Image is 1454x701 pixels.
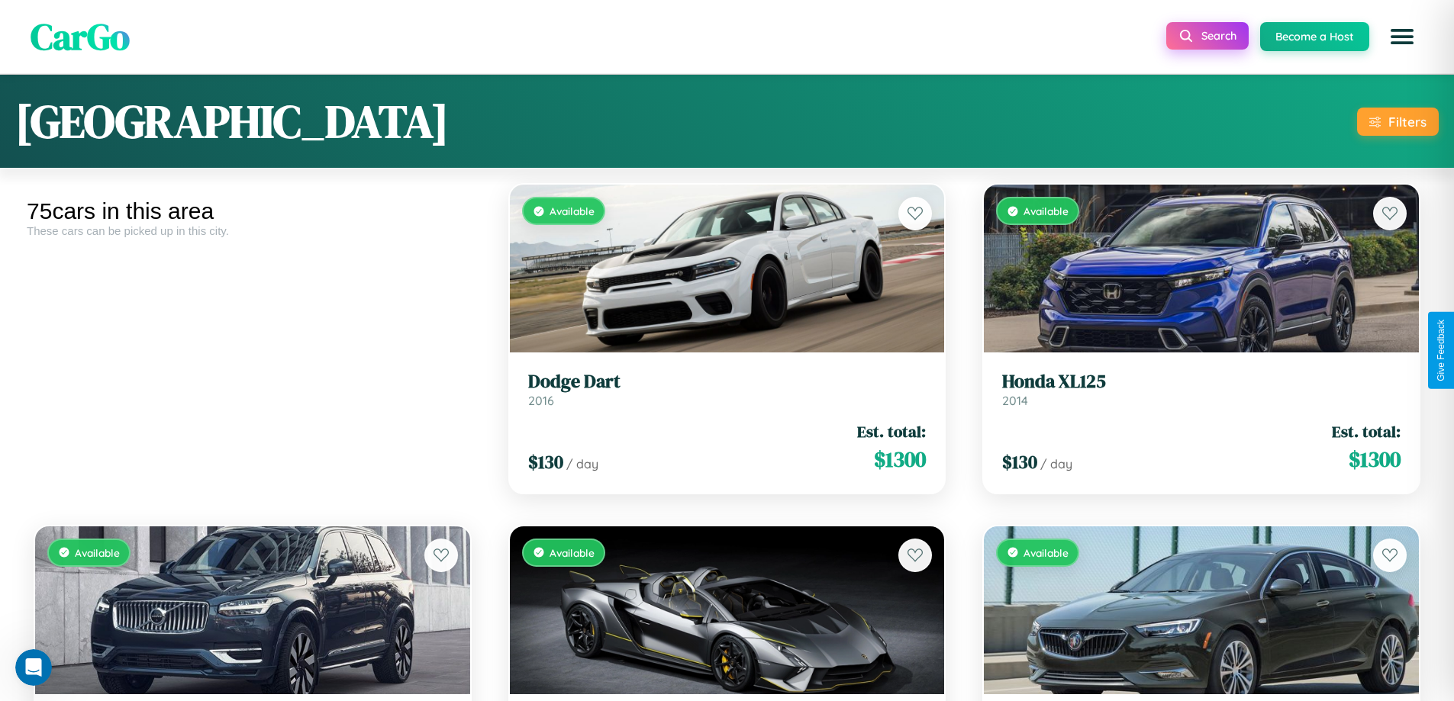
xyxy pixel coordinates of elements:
span: Est. total: [857,420,926,442]
span: Available [1024,204,1069,217]
a: Honda XL1252014 [1002,371,1401,408]
span: Available [550,546,595,559]
span: Available [550,204,595,217]
button: Open menu [1381,15,1423,58]
div: 75 cars in this area [27,198,479,224]
span: 2014 [1002,393,1028,408]
span: $ 130 [528,449,563,474]
button: Become a Host [1260,22,1369,51]
span: Available [1024,546,1069,559]
h1: [GEOGRAPHIC_DATA] [15,90,449,153]
span: / day [1040,456,1072,471]
span: $ 130 [1002,449,1037,474]
div: Filters [1388,114,1427,130]
span: CarGo [31,11,130,62]
span: Search [1201,29,1236,43]
button: Filters [1357,108,1439,136]
h3: Honda XL125 [1002,371,1401,393]
span: 2016 [528,393,554,408]
span: / day [566,456,598,471]
button: Search [1166,22,1249,50]
h3: Dodge Dart [528,371,927,393]
span: $ 1300 [1349,444,1401,474]
span: Est. total: [1332,420,1401,442]
span: Available [75,546,120,559]
span: $ 1300 [874,444,926,474]
a: Dodge Dart2016 [528,371,927,408]
div: These cars can be picked up in this city. [27,224,479,237]
div: Give Feedback [1436,320,1446,381]
iframe: Intercom live chat [15,649,52,686]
